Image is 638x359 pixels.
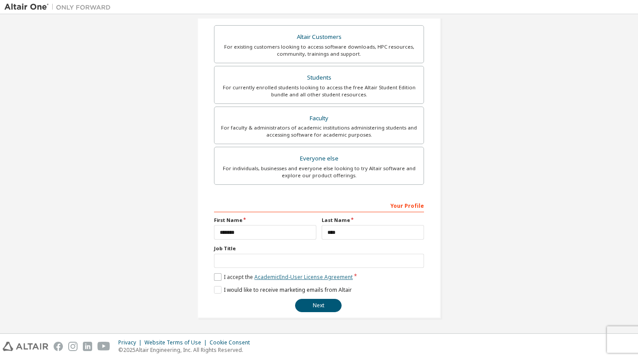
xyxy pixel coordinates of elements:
[220,165,418,179] div: For individuals, businesses and everyone else looking to try Altair software and explore our prod...
[322,217,424,224] label: Last Name
[214,245,424,252] label: Job Title
[254,273,353,281] a: Academic End-User License Agreement
[295,299,342,312] button: Next
[214,198,424,212] div: Your Profile
[68,342,78,351] img: instagram.svg
[214,273,353,281] label: I accept the
[220,112,418,125] div: Faculty
[118,339,144,346] div: Privacy
[220,153,418,165] div: Everyone else
[144,339,210,346] div: Website Terms of Use
[210,339,255,346] div: Cookie Consent
[54,342,63,351] img: facebook.svg
[97,342,110,351] img: youtube.svg
[220,43,418,57] div: For existing customers looking to access software downloads, HPC resources, community, trainings ...
[220,31,418,43] div: Altair Customers
[220,84,418,98] div: For currently enrolled students looking to access the free Altair Student Edition bundle and all ...
[214,286,352,294] label: I would like to receive marketing emails from Altair
[214,217,316,224] label: First Name
[83,342,92,351] img: linkedin.svg
[118,346,255,354] p: © 2025 Altair Engineering, Inc. All Rights Reserved.
[220,124,418,138] div: For faculty & administrators of academic institutions administering students and accessing softwa...
[4,3,115,11] img: Altair One
[3,342,48,351] img: altair_logo.svg
[220,72,418,84] div: Students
